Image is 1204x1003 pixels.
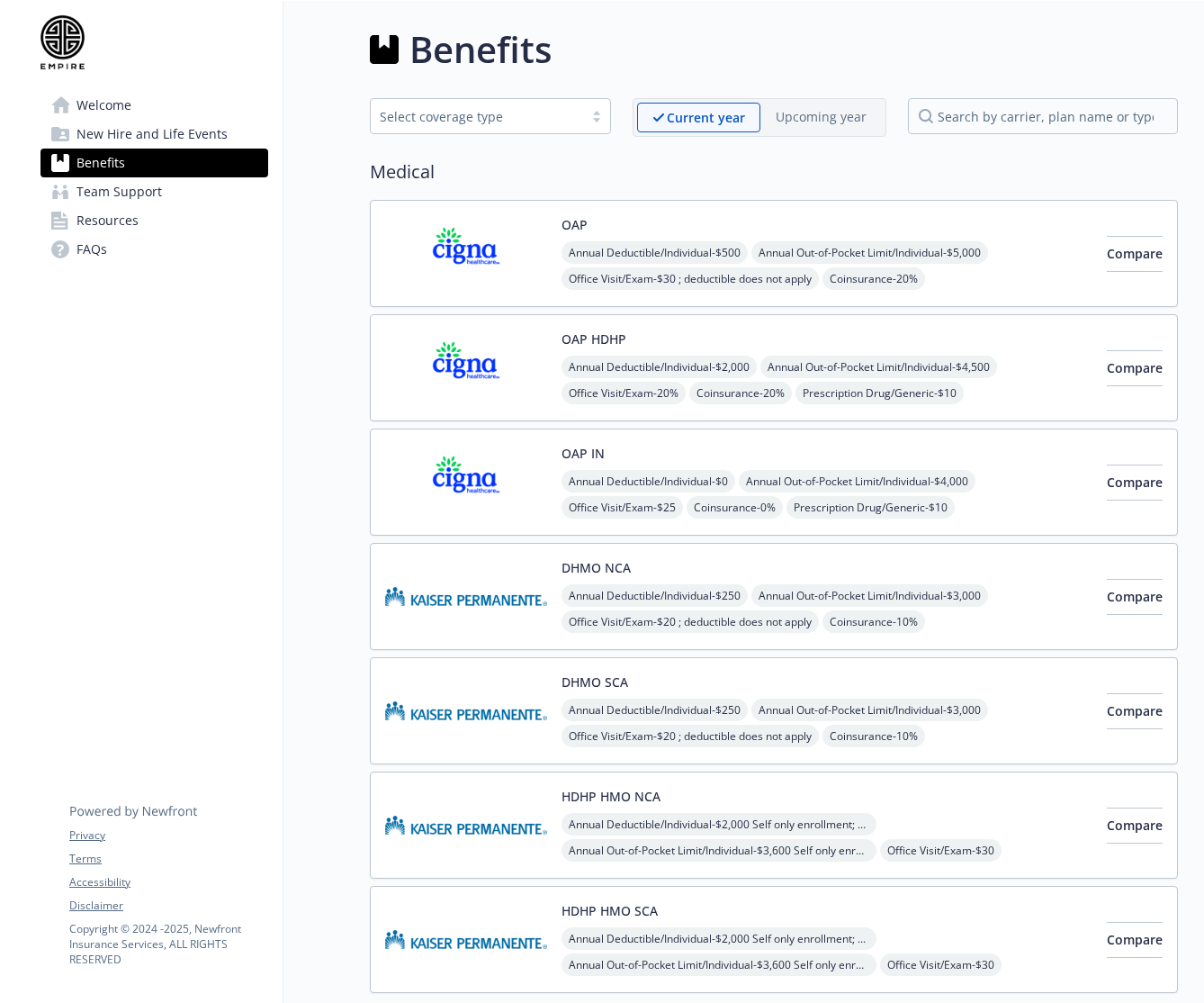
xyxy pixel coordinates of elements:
[562,725,819,747] span: Office Visit/Exam - $20 ; deductible does not apply
[739,470,975,492] span: Annual Out-of-Pocket Limit/Individual - $4,000
[776,107,867,126] p: Upcoming year
[880,839,1002,862] span: Office Visit/Exam - $30
[822,725,925,747] span: Coinsurance - 10%
[562,927,876,950] span: Annual Deductible/Individual - $2,000 Self only enrollment; $3,300 for any one member within a Fa...
[1107,350,1163,386] button: Compare
[1107,588,1163,605] span: Compare
[1107,693,1163,729] button: Compare
[822,267,925,290] span: Coinsurance - 20%
[69,874,267,890] a: Accessibility
[385,330,547,406] img: CIGNA carrier logo
[385,444,547,520] img: CIGNA carrier logo
[751,584,988,607] span: Annual Out-of-Pocket Limit/Individual - $3,000
[1107,465,1163,501] button: Compare
[76,235,107,264] span: FAQs
[385,901,547,978] img: Kaiser Permanente Insurance Company carrier logo
[76,149,125,177] span: Benefits
[1107,808,1163,844] button: Compare
[40,206,268,235] a: Resources
[76,206,139,235] span: Resources
[69,827,267,844] a: Privacy
[1107,702,1163,719] span: Compare
[562,558,631,577] button: DHMO NCA
[1107,922,1163,958] button: Compare
[69,851,267,867] a: Terms
[562,673,628,691] button: DHMO SCA
[687,496,783,519] span: Coinsurance - 0%
[908,98,1178,134] input: search by carrier, plan name or type
[40,149,268,177] a: Benefits
[380,107,574,126] div: Select coverage type
[562,610,819,633] span: Office Visit/Exam - $20 ; deductible does not apply
[562,382,686,404] span: Office Visit/Exam - 20%
[1107,579,1163,615] button: Compare
[689,382,792,404] span: Coinsurance - 20%
[562,215,588,234] button: OAP
[409,23,552,77] h1: Benefits
[1107,359,1163,376] span: Compare
[562,953,876,976] span: Annual Out-of-Pocket Limit/Individual - $3,600 Self only enrollment; $3,600 for any one member wi...
[562,901,658,920] button: HDHP HMO SCA
[822,610,925,633] span: Coinsurance - 10%
[40,120,268,149] a: New Hire and Life Events
[69,921,267,967] p: Copyright © 2024 - 2025 , Newfront Insurance Services, ALL RIGHTS RESERVED
[760,103,882,132] span: Upcoming year
[385,673,547,749] img: Kaiser Permanente Insurance Company carrier logo
[40,177,268,206] a: Team Support
[751,699,988,721] span: Annual Out-of-Pocket Limit/Individual - $3,000
[385,558,547,635] img: Kaiser Permanente Insurance Company carrier logo
[562,787,660,806] button: HDHP HMO NCA
[69,898,267,914] a: Disclaimer
[760,356,997,378] span: Annual Out-of-Pocket Limit/Individual - $4,500
[562,444,605,463] button: OAP IN
[562,584,748,607] span: Annual Deductible/Individual - $250
[562,839,876,862] span: Annual Out-of-Pocket Limit/Individual - $3,600 Self only enrollment; $3,600 for any one member wi...
[562,813,876,836] span: Annual Deductible/Individual - $2,000 Self only enrollment; $3,300 for any one member within a Fa...
[40,235,268,264] a: FAQs
[76,177,162,206] span: Team Support
[562,699,748,721] span: Annual Deductible/Individual - $250
[795,382,964,404] span: Prescription Drug/Generic - $10
[385,215,547,292] img: CIGNA carrier logo
[1107,245,1163,262] span: Compare
[786,496,955,519] span: Prescription Drug/Generic - $10
[370,158,1178,185] h2: Medical
[562,330,626,348] button: OAP HDHP
[562,496,683,519] span: Office Visit/Exam - $25
[1107,817,1163,834] span: Compare
[667,108,745,127] p: Current year
[385,787,547,863] img: Kaiser Permanente Insurance Company carrier logo
[1107,236,1163,272] button: Compare
[562,356,757,378] span: Annual Deductible/Individual - $2,000
[1107,474,1163,491] span: Compare
[40,91,268,120] a: Welcome
[562,470,735,492] span: Annual Deductible/Individual - $0
[1107,931,1163,948] span: Compare
[562,241,748,264] span: Annual Deductible/Individual - $500
[76,120,228,149] span: New Hire and Life Events
[562,267,819,290] span: Office Visit/Exam - $30 ; deductible does not apply
[76,91,131,120] span: Welcome
[880,953,1002,976] span: Office Visit/Exam - $30
[751,241,988,264] span: Annual Out-of-Pocket Limit/Individual - $5,000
